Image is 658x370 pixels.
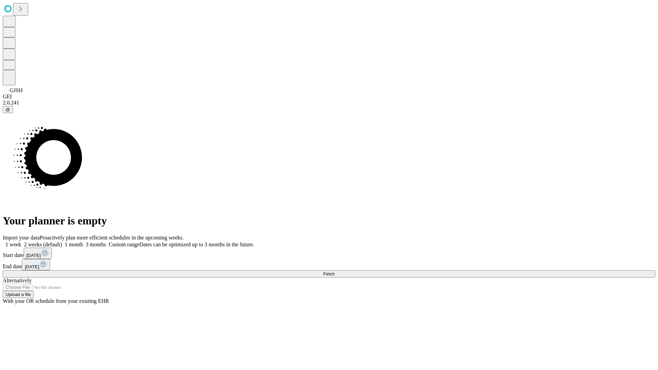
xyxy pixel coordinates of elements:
span: Fetch [323,271,334,276]
span: @ [5,107,10,112]
button: [DATE] [22,259,50,270]
button: Upload a file [3,291,34,298]
span: Proactively plan more efficient schedules in the upcoming weeks. [40,235,184,241]
div: End date [3,259,655,270]
span: [DATE] [25,264,39,269]
button: @ [3,106,13,113]
span: [DATE] [26,253,41,258]
span: Custom range [109,242,139,247]
button: Fetch [3,270,655,277]
button: [DATE] [24,248,52,259]
span: 1 month [65,242,83,247]
span: GJSH [10,87,23,93]
span: Alternatively [3,277,32,283]
span: Dates can be optimized up to 3 months in the future. [139,242,254,247]
span: With your OR schedule from your existing EHR [3,298,109,304]
span: 1 week [5,242,21,247]
span: Import your data [3,235,40,241]
h1: Your planner is empty [3,214,655,227]
span: 3 months [86,242,106,247]
div: 2.0.241 [3,100,655,106]
div: Start date [3,248,655,259]
span: 2 weeks (default) [24,242,62,247]
div: GEI [3,94,655,100]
